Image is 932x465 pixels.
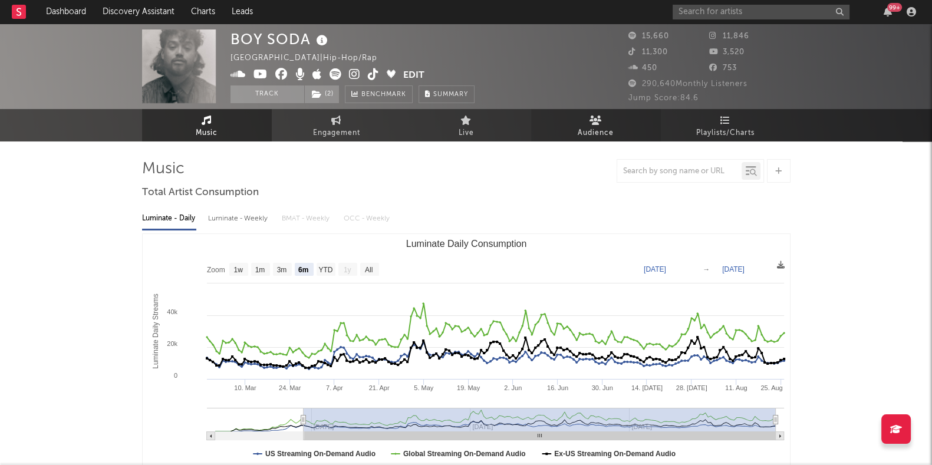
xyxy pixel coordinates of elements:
[361,88,406,102] span: Benchmark
[255,266,265,274] text: 1m
[173,372,177,379] text: 0
[313,126,360,140] span: Engagement
[628,80,747,88] span: 290,640 Monthly Listeners
[661,109,791,141] a: Playlists/Charts
[546,384,568,391] text: 16. Jun
[722,265,745,273] text: [DATE]
[631,384,662,391] text: 14. [DATE]
[760,384,782,391] text: 25. Aug
[272,109,401,141] a: Engagement
[233,266,243,274] text: 1w
[531,109,661,141] a: Audience
[676,384,707,391] text: 28. [DATE]
[887,3,902,12] div: 99 +
[196,126,218,140] span: Music
[368,384,389,391] text: 21. Apr
[628,32,669,40] span: 15,660
[230,29,331,49] div: BOY SODA
[673,5,849,19] input: Search for artists
[703,265,710,273] text: →
[234,384,256,391] text: 10. Mar
[325,384,342,391] text: 7. Apr
[152,293,160,368] text: Luminate Daily Streams
[208,209,270,229] div: Luminate - Weekly
[591,384,612,391] text: 30. Jun
[304,85,340,103] span: ( 2 )
[167,308,177,315] text: 40k
[230,51,391,65] div: [GEOGRAPHIC_DATA] | Hip-Hop/Rap
[504,384,522,391] text: 2. Jun
[276,266,286,274] text: 3m
[318,266,332,274] text: YTD
[709,64,737,72] span: 753
[207,266,225,274] text: Zoom
[364,266,372,274] text: All
[884,7,892,17] button: 99+
[278,384,301,391] text: 24. Mar
[403,68,424,83] button: Edit
[578,126,614,140] span: Audience
[167,340,177,347] text: 20k
[709,48,745,56] span: 3,520
[459,126,474,140] span: Live
[230,85,304,103] button: Track
[142,186,259,200] span: Total Artist Consumption
[401,109,531,141] a: Live
[628,64,657,72] span: 450
[142,209,196,229] div: Luminate - Daily
[343,266,351,274] text: 1y
[725,384,747,391] text: 11. Aug
[419,85,475,103] button: Summary
[414,384,434,391] text: 5. May
[142,109,272,141] a: Music
[406,239,526,249] text: Luminate Daily Consumption
[617,167,742,176] input: Search by song name or URL
[628,48,668,56] span: 11,300
[433,91,468,98] span: Summary
[554,450,676,458] text: Ex-US Streaming On-Demand Audio
[305,85,339,103] button: (2)
[403,450,525,458] text: Global Streaming On-Demand Audio
[298,266,308,274] text: 6m
[644,265,666,273] text: [DATE]
[265,450,376,458] text: US Streaming On-Demand Audio
[456,384,480,391] text: 19. May
[709,32,749,40] span: 11,846
[628,94,699,102] span: Jump Score: 84.6
[345,85,413,103] a: Benchmark
[696,126,755,140] span: Playlists/Charts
